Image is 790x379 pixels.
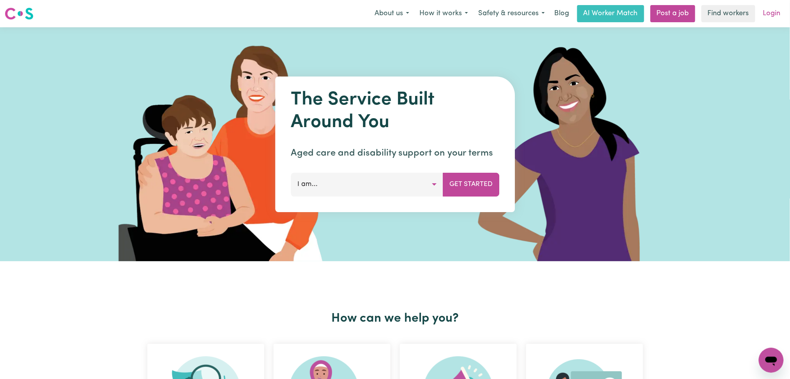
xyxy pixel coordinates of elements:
a: Login [758,5,785,22]
a: AI Worker Match [577,5,644,22]
a: Post a job [650,5,695,22]
img: Careseekers logo [5,7,34,21]
p: Aged care and disability support on your terms [291,146,499,160]
button: Safety & resources [473,5,550,22]
button: How it works [414,5,473,22]
h2: How can we help you? [143,311,648,326]
button: I am... [291,173,443,196]
button: Get Started [443,173,499,196]
button: About us [369,5,414,22]
a: Careseekers logo [5,5,34,23]
h1: The Service Built Around You [291,89,499,134]
a: Find workers [702,5,755,22]
iframe: Button to launch messaging window [759,348,784,373]
a: Blog [550,5,574,22]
